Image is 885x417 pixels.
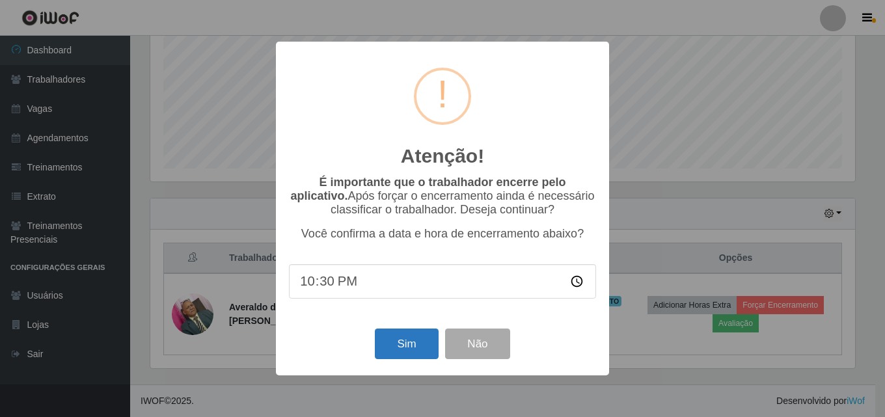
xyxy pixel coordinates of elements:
p: Após forçar o encerramento ainda é necessário classificar o trabalhador. Deseja continuar? [289,176,596,217]
p: Você confirma a data e hora de encerramento abaixo? [289,227,596,241]
b: É importante que o trabalhador encerre pelo aplicativo. [290,176,565,202]
h2: Atenção! [401,144,484,168]
button: Sim [375,329,438,359]
button: Não [445,329,510,359]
